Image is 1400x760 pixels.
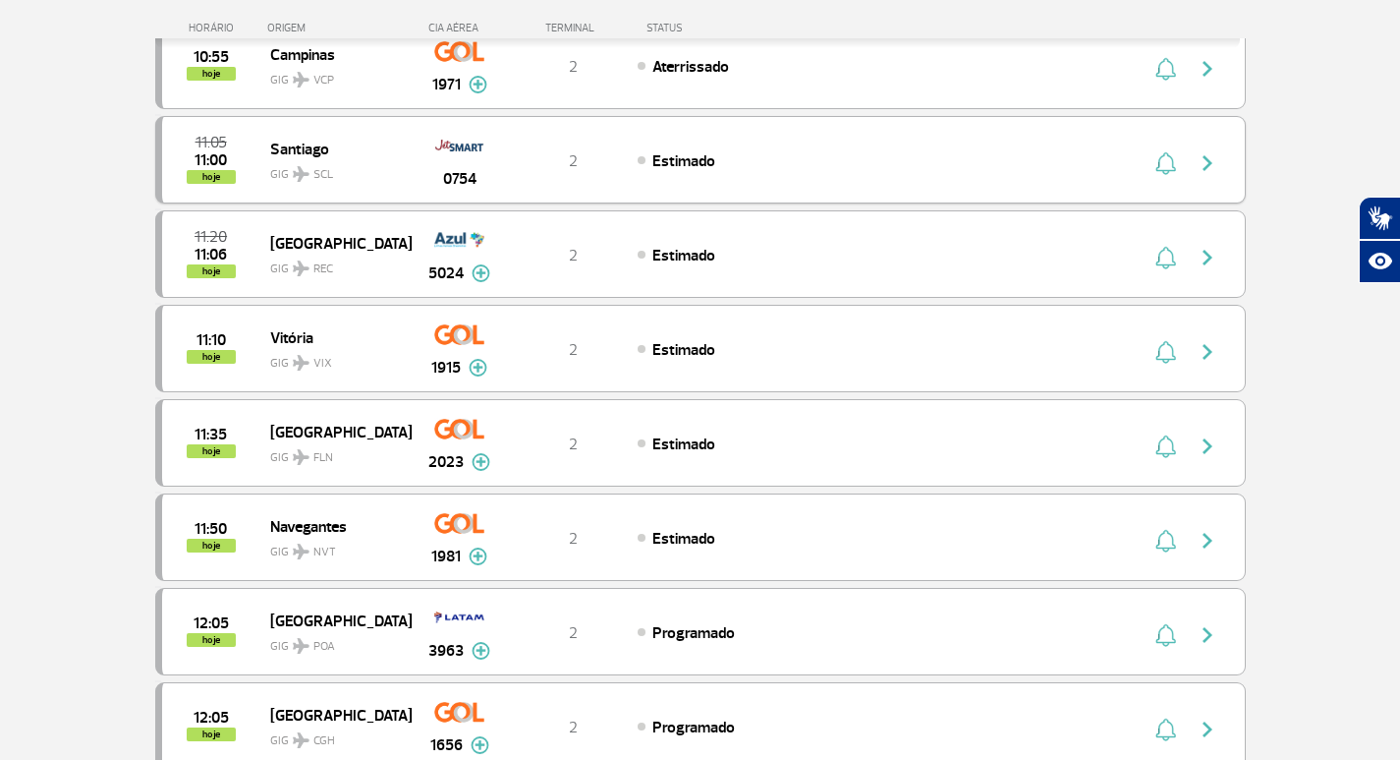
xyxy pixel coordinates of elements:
img: sino-painel-voo.svg [1155,340,1176,364]
span: VIX [313,355,332,373]
span: hoje [187,264,236,278]
span: NVT [313,544,336,561]
button: Abrir tradutor de língua de sinais. [1359,197,1400,240]
img: seta-direita-painel-voo.svg [1196,529,1219,553]
span: 2 [569,151,578,171]
span: hoje [187,170,236,184]
span: 2 [569,718,578,737]
img: mais-info-painel-voo.svg [469,359,487,377]
span: Programado [652,718,735,737]
span: hoje [187,67,236,81]
img: destiny_airplane.svg [293,638,309,654]
span: 3963 [428,639,464,663]
img: mais-info-painel-voo.svg [469,548,487,565]
span: 2025-08-28 11:00:00 [195,153,227,167]
img: destiny_airplane.svg [293,544,309,559]
span: 2025-08-28 11:05:00 [196,136,227,149]
span: [GEOGRAPHIC_DATA] [270,419,396,444]
span: 2025-08-28 11:06:00 [195,248,227,262]
span: 2025-08-28 11:10:00 [196,333,226,347]
span: 2025-08-28 11:35:00 [195,428,227,441]
span: hoje [187,728,236,741]
span: Estimado [652,246,715,265]
span: GIG [270,155,396,184]
span: hoje [187,633,236,647]
img: seta-direita-painel-voo.svg [1196,623,1219,647]
img: mais-info-painel-voo.svg [472,453,490,471]
span: [GEOGRAPHIC_DATA] [270,702,396,728]
span: GIG [270,533,396,561]
img: sino-painel-voo.svg [1155,57,1176,81]
span: hoje [187,444,236,458]
span: 2 [569,57,578,77]
img: seta-direita-painel-voo.svg [1196,57,1219,81]
span: GIG [270,250,396,278]
span: FLN [313,449,333,467]
span: [GEOGRAPHIC_DATA] [270,230,396,256]
span: Vitória [270,324,396,350]
span: Estimado [652,435,715,454]
span: 2025-08-28 11:20:00 [195,230,227,244]
img: destiny_airplane.svg [293,355,309,371]
img: destiny_airplane.svg [293,732,309,748]
span: CGH [313,732,335,750]
img: mais-info-painel-voo.svg [472,264,490,282]
span: 2 [569,435,578,454]
span: 2 [569,340,578,360]
div: STATUS [637,22,797,34]
span: 2023 [428,450,464,474]
div: ORIGEM [267,22,411,34]
span: 1915 [431,356,461,380]
img: sino-painel-voo.svg [1155,529,1176,553]
span: Estimado [652,340,715,360]
span: 2025-08-28 12:05:00 [194,711,229,725]
img: mais-info-painel-voo.svg [471,736,489,754]
span: SCL [313,166,333,184]
span: GIG [270,61,396,89]
div: CIA AÉREA [411,22,509,34]
span: 1656 [430,733,463,757]
div: Plugin de acessibilidade da Hand Talk. [1359,197,1400,283]
span: 2025-08-28 11:50:00 [195,522,227,536]
span: 1981 [431,545,461,568]
span: Santiago [270,136,396,161]
img: seta-direita-painel-voo.svg [1196,151,1219,175]
span: VCP [313,72,334,89]
span: GIG [270,722,396,750]
span: 2 [569,529,578,549]
span: GIG [270,438,396,467]
img: seta-direita-painel-voo.svg [1196,246,1219,269]
img: mais-info-painel-voo.svg [469,76,487,93]
span: Programado [652,623,735,643]
img: sino-painel-voo.svg [1155,623,1176,647]
span: hoje [187,539,236,553]
span: Estimado [652,529,715,549]
span: 2 [569,246,578,265]
span: REC [313,261,333,278]
img: sino-painel-voo.svg [1155,718,1176,741]
img: sino-painel-voo.svg [1155,246,1176,269]
span: Aterrissado [652,57,729,77]
span: 2025-08-28 10:55:00 [194,50,229,64]
img: destiny_airplane.svg [293,261,309,276]
img: sino-painel-voo.svg [1155,151,1176,175]
button: Abrir recursos assistivos. [1359,240,1400,283]
span: 2 [569,623,578,643]
span: 1971 [432,73,461,96]
img: destiny_airplane.svg [293,166,309,182]
img: seta-direita-painel-voo.svg [1196,435,1219,458]
img: destiny_airplane.svg [293,449,309,465]
span: hoje [187,350,236,364]
span: Campinas [270,41,396,67]
img: seta-direita-painel-voo.svg [1196,718,1219,741]
span: 5024 [428,262,464,285]
span: Estimado [652,151,715,171]
span: GIG [270,627,396,656]
img: seta-direita-painel-voo.svg [1196,340,1219,364]
span: 2025-08-28 12:05:00 [194,616,229,630]
img: destiny_airplane.svg [293,72,309,88]
span: POA [313,638,335,656]
img: sino-painel-voo.svg [1155,435,1176,458]
span: [GEOGRAPHIC_DATA] [270,608,396,633]
div: TERMINAL [509,22,637,34]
